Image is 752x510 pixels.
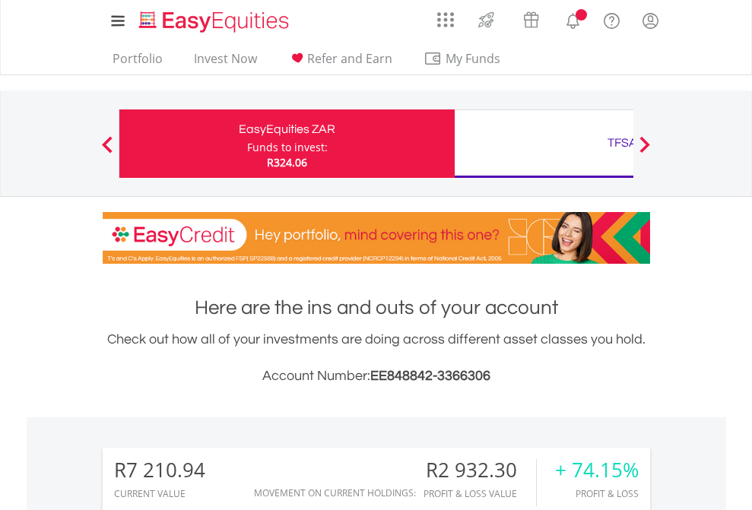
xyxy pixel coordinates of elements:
a: Refer and Earn [282,51,398,74]
span: Refer and Earn [307,50,392,67]
div: Funds to invest: [247,140,328,155]
span: My Funds [424,49,523,68]
div: Profit & Loss [555,489,639,499]
a: Notifications [554,4,592,34]
div: EasyEquities ZAR [129,119,446,140]
a: FAQ's and Support [592,4,631,34]
img: vouchers-v2.svg [519,8,544,32]
a: AppsGrid [427,4,464,28]
img: EasyCredit Promotion Banner [103,212,650,264]
div: CURRENT VALUE [114,489,205,499]
img: grid-menu-icon.svg [437,11,454,28]
button: Next [630,144,660,159]
h1: Here are the ins and outs of your account [103,294,650,322]
span: R324.06 [267,155,307,169]
a: Invest Now [188,51,263,74]
div: Movement on Current Holdings: [254,488,416,498]
a: Vouchers [509,4,554,32]
img: thrive-v2.svg [474,8,499,32]
a: My Profile [631,4,670,37]
img: EasyEquities_Logo.png [136,9,295,34]
div: R2 932.30 [424,459,536,481]
div: R7 210.94 [114,459,205,481]
span: EE848842-3366306 [370,369,490,383]
h3: Account Number: [103,366,650,387]
div: + 74.15% [555,459,639,481]
div: Check out how all of your investments are doing across different asset classes you hold. [103,329,650,387]
div: Profit & Loss Value [424,489,536,499]
a: Home page [133,4,295,34]
button: Previous [92,144,122,159]
a: Portfolio [106,51,169,74]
